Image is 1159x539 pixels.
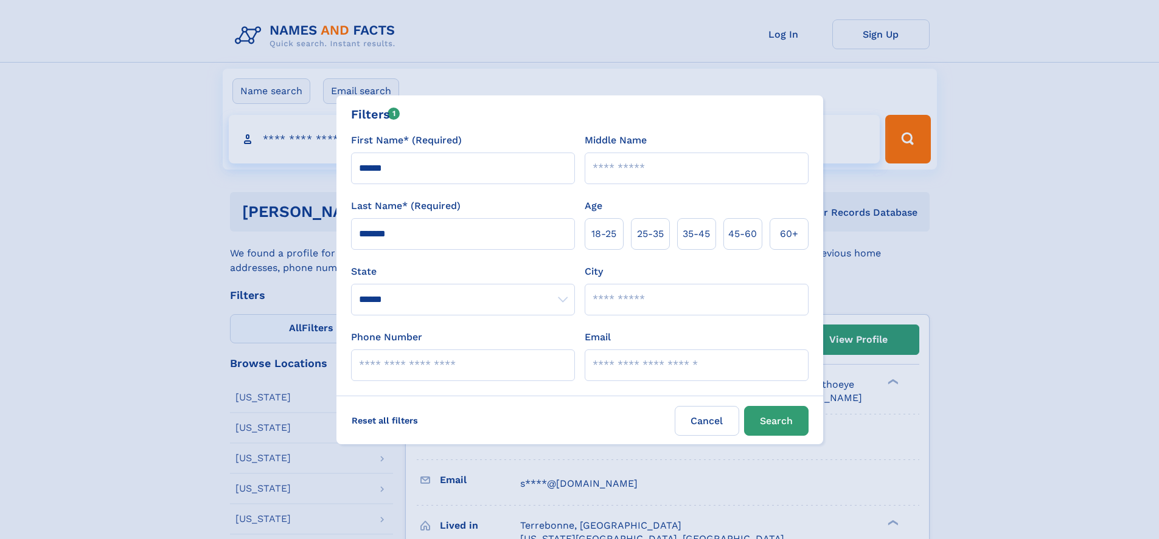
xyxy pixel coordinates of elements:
[728,227,757,241] span: 45‑60
[351,199,461,213] label: Last Name* (Required)
[351,264,575,279] label: State
[351,133,462,148] label: First Name* (Required)
[585,330,611,345] label: Email
[351,330,422,345] label: Phone Number
[637,227,664,241] span: 25‑35
[351,105,400,123] div: Filters
[585,264,603,279] label: City
[585,199,602,213] label: Age
[344,406,426,435] label: Reset all filters
[683,227,710,241] span: 35‑45
[780,227,798,241] span: 60+
[744,406,809,436] button: Search
[585,133,647,148] label: Middle Name
[591,227,616,241] span: 18‑25
[675,406,739,436] label: Cancel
